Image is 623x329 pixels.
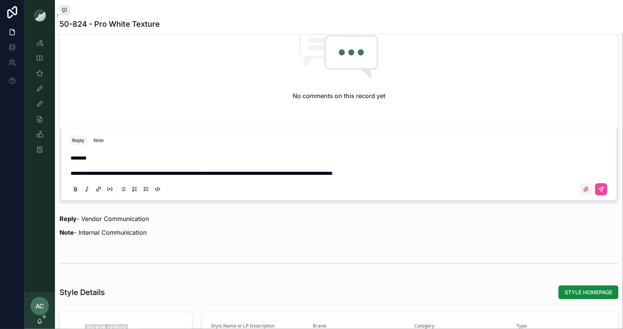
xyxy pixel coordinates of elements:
[60,229,74,236] strong: Note
[516,323,609,329] span: Type
[60,287,105,298] h1: Style Details
[313,323,406,329] span: Brand
[211,323,304,329] span: Style Name or LP Description
[34,9,46,21] img: App logo
[559,285,618,299] button: STYLE HOMEPAGE
[565,289,612,296] span: STYLE HOMEPAGE
[60,19,160,29] h1: 50-824 - Pro White Texture
[60,228,618,237] p: - Internal Communication
[60,214,618,223] p: - Vendor Communication
[93,137,104,144] div: Note
[90,136,107,145] button: Note
[69,136,87,145] button: Reply
[35,302,44,311] span: AC
[60,215,77,223] strong: Reply
[293,91,385,100] h2: No comments on this record yet
[24,31,55,166] div: scrollable content
[415,323,507,329] span: Category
